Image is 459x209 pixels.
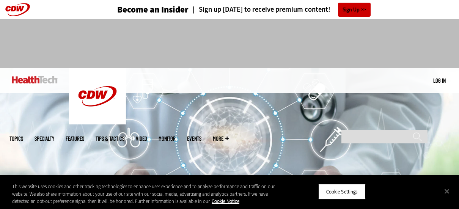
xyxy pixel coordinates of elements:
button: Cookie Settings [318,184,366,200]
a: Events [187,136,201,141]
a: Video [136,136,147,141]
a: Log in [433,77,446,84]
span: Specialty [35,136,54,141]
img: Home [12,76,58,83]
a: CDW [69,118,126,126]
div: User menu [433,77,446,85]
a: Tips & Tactics [96,136,124,141]
a: Sign up [DATE] to receive premium content! [189,6,330,13]
iframe: advertisement [91,27,368,61]
h3: Become an Insider [117,5,189,14]
a: MonITor [159,136,176,141]
span: Topics [9,136,23,141]
img: Home [69,68,126,124]
a: Features [66,136,84,141]
a: Become an Insider [89,5,189,14]
button: Close [439,183,455,200]
span: More [213,136,229,141]
div: This website uses cookies and other tracking technologies to enhance user experience and to analy... [12,183,275,205]
a: Sign Up [338,3,371,17]
a: More information about your privacy [212,198,239,204]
